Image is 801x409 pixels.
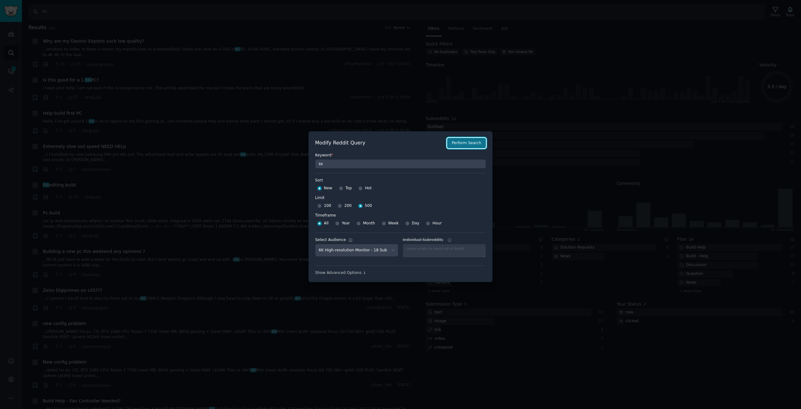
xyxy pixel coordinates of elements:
label: Individual Subreddits [403,237,486,243]
span: Hot [365,186,372,191]
button: Perform Search [447,138,486,149]
label: Keyword [315,153,486,158]
div: Select Audience [315,237,346,243]
span: 500 [365,203,372,209]
span: Top [345,186,352,191]
span: Month [363,221,375,226]
span: Hour [432,221,442,226]
span: Week [388,221,399,226]
span: 100 [324,203,331,209]
div: Limit [315,195,324,201]
span: Year [342,221,350,226]
span: Day [412,221,419,226]
label: Sort [315,178,486,183]
input: Keyword to search on Reddit [315,159,486,169]
span: 200 [344,203,351,209]
span: New [324,186,332,191]
div: Show Advanced Options ↓ [315,270,486,276]
label: Timeframe [315,211,486,218]
span: All [324,221,329,226]
h2: Modify Reddit Query [315,139,444,147]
